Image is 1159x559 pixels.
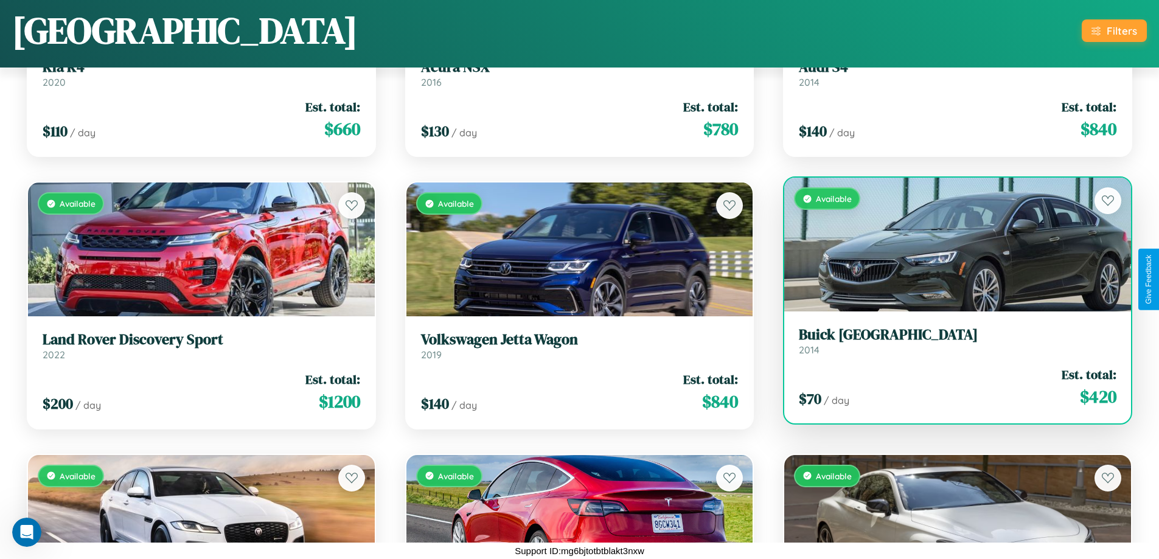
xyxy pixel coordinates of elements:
span: 2019 [421,349,442,361]
h3: Volkswagen Jetta Wagon [421,331,739,349]
span: Est. total: [305,370,360,388]
span: $ 140 [799,121,827,141]
h3: Kia K4 [43,58,360,76]
span: Available [816,471,852,481]
h1: [GEOGRAPHIC_DATA] [12,5,358,55]
span: / day [451,127,477,139]
span: $ 110 [43,121,68,141]
span: Available [60,471,96,481]
div: Filters [1107,24,1137,37]
span: $ 1200 [319,389,360,414]
a: Acura NSX2016 [421,58,739,88]
a: Audi S42014 [799,58,1116,88]
span: 2022 [43,349,65,361]
span: 2016 [421,76,442,88]
span: $ 420 [1080,384,1116,409]
span: 2020 [43,76,66,88]
h3: Land Rover Discovery Sport [43,331,360,349]
span: / day [451,399,477,411]
button: Filters [1082,19,1147,42]
h3: Audi S4 [799,58,1116,76]
span: / day [70,127,96,139]
a: Buick [GEOGRAPHIC_DATA]2014 [799,326,1116,356]
a: Volkswagen Jetta Wagon2019 [421,331,739,361]
span: 2014 [799,76,820,88]
span: Available [60,198,96,209]
a: Kia K42020 [43,58,360,88]
span: 2014 [799,344,820,356]
span: $ 840 [1081,117,1116,141]
span: Est. total: [683,370,738,388]
span: Est. total: [1062,366,1116,383]
span: Est. total: [305,98,360,116]
span: / day [829,127,855,139]
span: $ 780 [703,117,738,141]
a: Land Rover Discovery Sport2022 [43,331,360,361]
span: Available [438,471,474,481]
span: Est. total: [1062,98,1116,116]
span: Est. total: [683,98,738,116]
p: Support ID: mg6bjtotbtblakt3nxw [515,543,644,559]
h3: Buick [GEOGRAPHIC_DATA] [799,326,1116,344]
span: Available [816,193,852,204]
span: Available [438,198,474,209]
h3: Acura NSX [421,58,739,76]
span: $ 130 [421,121,449,141]
div: Give Feedback [1144,255,1153,304]
iframe: Intercom live chat [12,518,41,547]
span: $ 140 [421,394,449,414]
span: $ 70 [799,389,821,409]
span: / day [824,394,849,406]
span: $ 840 [702,389,738,414]
span: $ 660 [324,117,360,141]
span: / day [75,399,101,411]
span: $ 200 [43,394,73,414]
